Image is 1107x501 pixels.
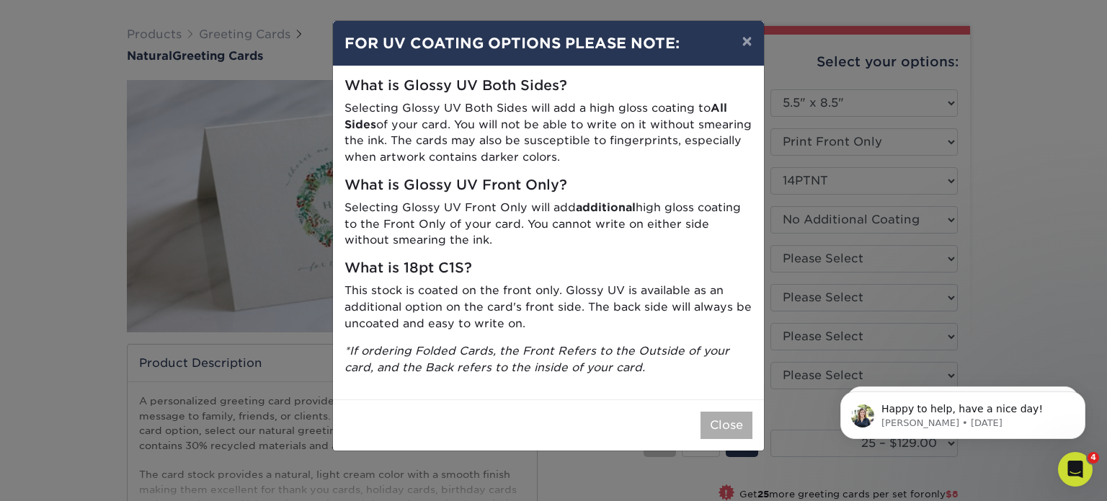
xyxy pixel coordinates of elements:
p: Selecting Glossy UV Both Sides will add a high gloss coating to of your card. You will not be abl... [344,100,752,166]
h5: What is 18pt C1S? [344,260,752,277]
i: *If ordering Folded Cards, the Front Refers to the Outside of your card, and the Back refers to t... [344,344,729,374]
strong: All Sides [344,101,727,131]
p: This stock is coated on the front only. Glossy UV is available as an additional option on the car... [344,283,752,332]
iframe: Intercom notifications message [819,361,1107,462]
button: Close [701,412,752,439]
button: × [730,21,763,61]
h5: What is Glossy UV Both Sides? [344,78,752,94]
p: Selecting Glossy UV Front Only will add high gloss coating to the Front Only of your card. You ca... [344,200,752,249]
h4: FOR UV COATING OPTIONS PLEASE NOTE: [344,32,752,54]
span: 4 [1088,452,1099,464]
strong: additional [576,200,636,214]
h5: What is Glossy UV Front Only? [344,177,752,194]
iframe: Intercom live chat [1058,452,1093,487]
